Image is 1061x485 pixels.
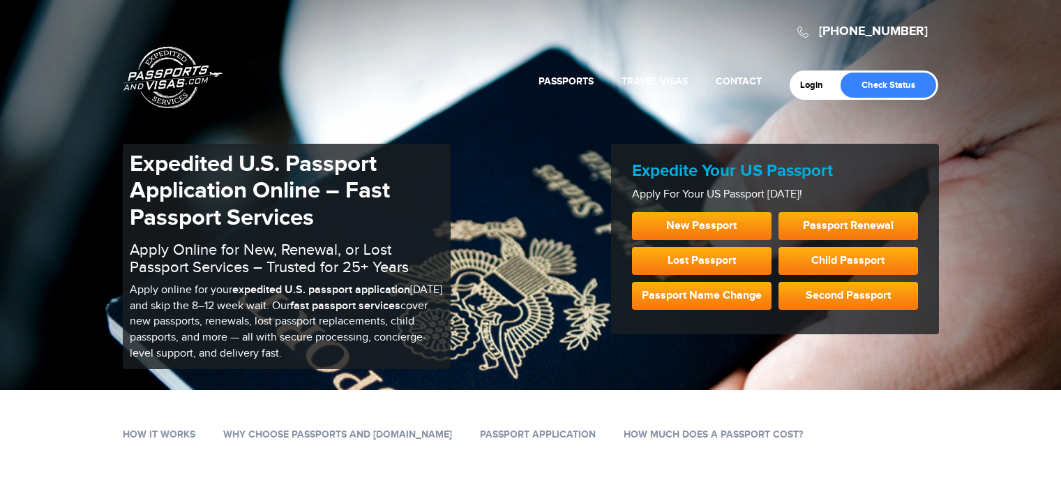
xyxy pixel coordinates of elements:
h1: Expedited U.S. Passport Application Online – Fast Passport Services [130,151,444,231]
a: Passport Application [480,428,596,440]
a: Login [800,80,833,91]
a: Travel Visas [622,75,688,87]
b: expedited U.S. passport application [232,283,410,297]
a: Passports & [DOMAIN_NAME] [123,46,223,109]
h2: Expedite Your US Passport [632,161,918,181]
a: Passports [539,75,594,87]
a: Check Status [841,73,936,98]
a: Child Passport [778,247,918,275]
h2: Apply Online for New, Renewal, or Lost Passport Services – Trusted for 25+ Years [130,241,444,275]
p: Apply online for your [DATE] and skip the 8–12 week wait. Our cover new passports, renewals, lost... [130,283,444,362]
a: Why Choose Passports and [DOMAIN_NAME] [223,428,452,440]
a: Second Passport [778,282,918,310]
a: Passport Renewal [778,212,918,240]
a: Lost Passport [632,247,772,275]
a: New Passport [632,212,772,240]
a: How Much Does a Passport Cost? [624,428,803,440]
p: Apply For Your US Passport [DATE]! [632,187,918,203]
a: Passport Name Change [632,282,772,310]
b: fast passport services [290,299,400,313]
a: How it works [123,428,195,440]
a: [PHONE_NUMBER] [819,24,928,39]
a: Contact [716,75,762,87]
